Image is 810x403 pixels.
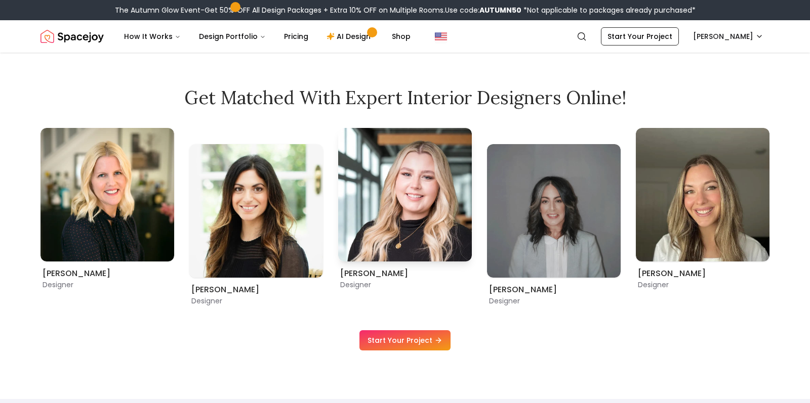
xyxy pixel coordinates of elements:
[435,30,447,42] img: United States
[487,144,621,278] img: Kaitlyn Zill
[445,5,521,15] span: Use code:
[340,280,470,290] p: Designer
[318,26,382,47] a: AI Design
[43,267,172,280] h6: [PERSON_NAME]
[384,26,419,47] a: Shop
[479,5,521,15] b: AUTUMN50
[191,284,321,296] h6: [PERSON_NAME]
[116,26,189,47] button: How It Works
[40,26,104,47] img: Spacejoy Logo
[338,128,472,261] img: Hannah James
[340,267,470,280] h6: [PERSON_NAME]
[191,26,274,47] button: Design Portfolio
[189,128,323,306] div: 4 / 12
[40,87,769,108] h2: Get Matched with Expert Interior Designers Online!
[521,5,696,15] span: *Not applicable to packages already purchased*
[338,128,472,274] div: 5 / 12
[359,330,451,350] a: Start Your Project
[636,128,769,274] div: 7 / 12
[638,267,767,280] h6: [PERSON_NAME]
[43,280,172,290] p: Designer
[40,128,174,261] img: Tina Martidelcampo
[40,128,174,274] div: 3 / 12
[40,20,769,53] nav: Global
[487,128,621,306] div: 6 / 12
[489,296,619,306] p: Designer
[189,144,323,278] img: Christina Manzo
[687,27,769,46] button: [PERSON_NAME]
[191,296,321,306] p: Designer
[489,284,619,296] h6: [PERSON_NAME]
[40,26,104,47] a: Spacejoy
[276,26,316,47] a: Pricing
[116,26,419,47] nav: Main
[115,5,696,15] div: The Autumn Glow Event-Get 50% OFF All Design Packages + Extra 10% OFF on Multiple Rooms.
[636,128,769,261] img: Sarah Nelson
[601,27,679,46] a: Start Your Project
[40,128,769,306] div: Carousel
[638,280,767,290] p: Designer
